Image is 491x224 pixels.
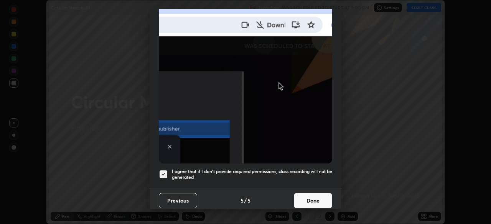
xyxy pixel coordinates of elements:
[241,196,244,204] h4: 5
[244,196,247,204] h4: /
[247,196,250,204] h4: 5
[172,168,332,180] h5: I agree that if I don't provide required permissions, class recording will not be generated
[159,193,197,208] button: Previous
[294,193,332,208] button: Done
